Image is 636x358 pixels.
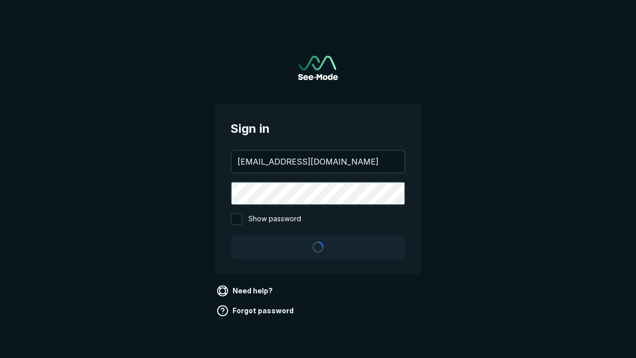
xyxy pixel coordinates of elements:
a: Forgot password [215,303,298,319]
span: Sign in [231,120,405,138]
img: See-Mode Logo [298,56,338,80]
a: Need help? [215,283,277,299]
a: Go to sign in [298,56,338,80]
input: your@email.com [232,151,404,173]
span: Show password [248,213,301,225]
